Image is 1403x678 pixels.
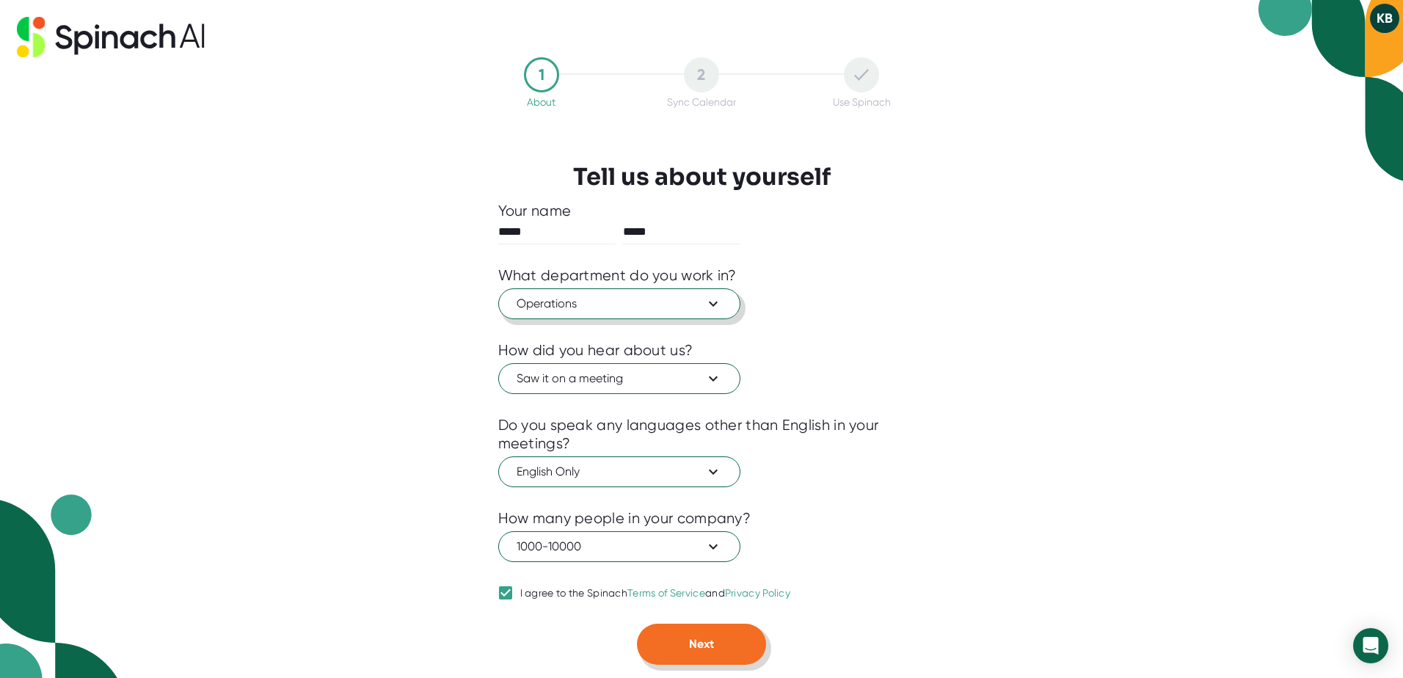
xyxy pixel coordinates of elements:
[498,202,905,220] div: Your name
[498,363,740,394] button: Saw it on a meeting
[498,531,740,562] button: 1000-10000
[520,587,791,600] div: I agree to the Spinach and
[833,96,891,108] div: Use Spinach
[573,163,831,191] h3: Tell us about yourself
[524,57,559,92] div: 1
[684,57,719,92] div: 2
[498,288,740,319] button: Operations
[498,509,751,528] div: How many people in your company?
[725,587,790,599] a: Privacy Policy
[517,463,722,481] span: English Only
[627,587,705,599] a: Terms of Service
[1370,4,1399,33] button: KB
[498,456,740,487] button: English Only
[517,538,722,555] span: 1000-10000
[517,370,722,387] span: Saw it on a meeting
[527,96,555,108] div: About
[1353,628,1388,663] div: Open Intercom Messenger
[637,624,766,665] button: Next
[498,341,693,360] div: How did you hear about us?
[667,96,736,108] div: Sync Calendar
[498,266,737,285] div: What department do you work in?
[689,637,714,651] span: Next
[517,295,722,313] span: Operations
[498,416,905,453] div: Do you speak any languages other than English in your meetings?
